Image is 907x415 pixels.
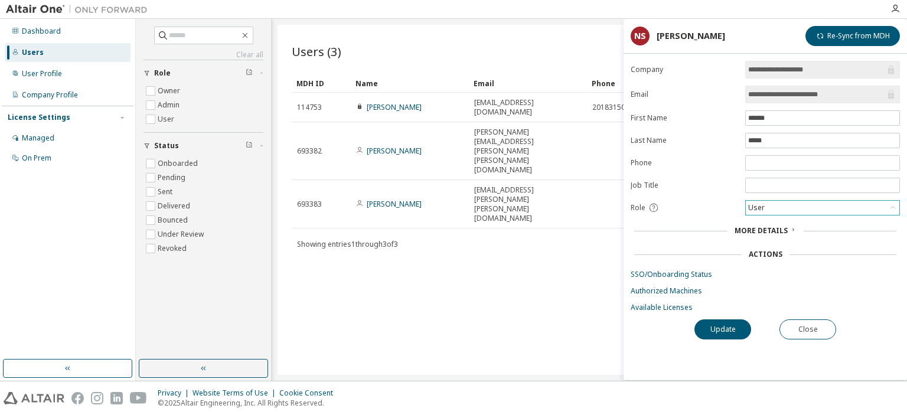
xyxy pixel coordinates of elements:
label: User [158,112,177,126]
label: Phone [631,158,738,168]
button: Role [143,60,263,86]
div: Users [22,48,44,57]
img: Altair One [6,4,154,15]
button: Close [779,319,836,339]
a: Clear all [143,50,263,60]
label: Under Review [158,227,206,241]
img: facebook.svg [71,392,84,404]
label: Email [631,90,738,99]
span: Clear filter [246,141,253,151]
button: Update [694,319,751,339]
div: User [746,201,899,215]
a: Available Licenses [631,303,900,312]
span: 693383 [297,200,322,209]
div: User [746,201,766,214]
div: MDH ID [296,74,346,93]
div: Email [474,74,582,93]
button: Status [143,133,263,159]
span: Status [154,141,179,151]
a: [PERSON_NAME] [367,199,422,209]
div: [PERSON_NAME] [657,31,725,41]
span: 693382 [297,146,322,156]
span: Clear filter [246,68,253,78]
div: Managed [22,133,54,143]
div: User Profile [22,69,62,79]
img: youtube.svg [130,392,147,404]
a: [PERSON_NAME] [367,102,422,112]
span: [EMAIL_ADDRESS][DOMAIN_NAME] [474,98,582,117]
label: Revoked [158,241,189,256]
label: Onboarded [158,156,200,171]
a: Authorized Machines [631,286,900,296]
label: First Name [631,113,738,123]
p: © 2025 Altair Engineering, Inc. All Rights Reserved. [158,398,340,408]
a: SSO/Onboarding Status [631,270,900,279]
img: altair_logo.svg [4,392,64,404]
label: Company [631,65,738,74]
div: Actions [749,250,782,259]
div: License Settings [8,113,70,122]
label: Owner [158,84,182,98]
label: Delivered [158,199,193,213]
div: Phone [592,74,700,93]
span: More Details [735,226,788,236]
span: Showing entries 1 through 3 of 3 [297,239,398,249]
img: linkedin.svg [110,392,123,404]
span: [PERSON_NAME][EMAIL_ADDRESS][PERSON_NAME][PERSON_NAME][DOMAIN_NAME] [474,128,582,175]
label: Bounced [158,213,190,227]
span: [EMAIL_ADDRESS][PERSON_NAME][PERSON_NAME][DOMAIN_NAME] [474,185,582,223]
div: On Prem [22,153,51,163]
span: Role [631,203,645,213]
span: Users (3) [292,43,341,60]
span: 114753 [297,103,322,112]
span: 2018315000 [592,103,634,112]
label: Job Title [631,181,738,190]
img: instagram.svg [91,392,103,404]
label: Sent [158,185,175,199]
label: Admin [158,98,182,112]
a: [PERSON_NAME] [367,146,422,156]
button: Re-Sync from MDH [805,26,900,46]
div: Name [355,74,464,93]
label: Last Name [631,136,738,145]
div: Cookie Consent [279,388,340,398]
div: Dashboard [22,27,61,36]
div: Company Profile [22,90,78,100]
div: NS [631,27,650,45]
label: Pending [158,171,188,185]
div: Website Terms of Use [193,388,279,398]
span: Role [154,68,171,78]
div: Privacy [158,388,193,398]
